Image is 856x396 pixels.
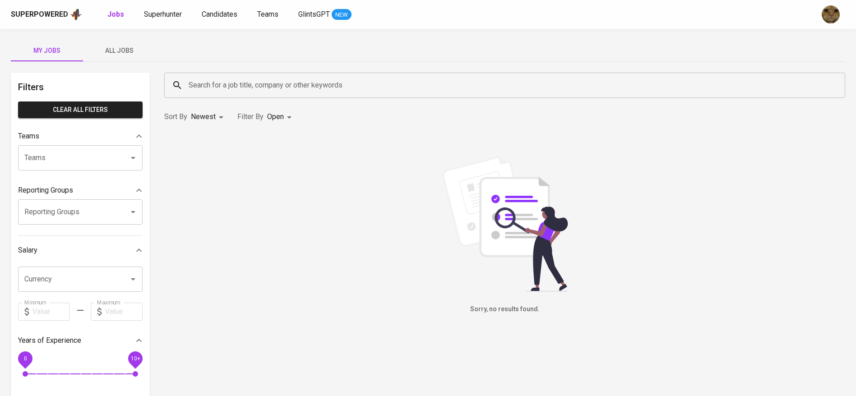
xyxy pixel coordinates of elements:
[88,45,150,56] span: All Jobs
[164,304,845,314] h6: Sorry, no results found.
[11,9,68,20] div: Superpowered
[18,185,73,196] p: Reporting Groups
[437,156,573,291] img: file_searching.svg
[18,241,143,259] div: Salary
[107,9,126,20] a: Jobs
[11,8,82,21] a: Superpoweredapp logo
[127,273,139,285] button: Open
[257,9,280,20] a: Teams
[16,45,78,56] span: My Jobs
[257,10,278,18] span: Teams
[18,80,143,94] h6: Filters
[191,111,216,122] p: Newest
[237,111,264,122] p: Filter By
[18,335,81,346] p: Years of Experience
[18,245,37,256] p: Salary
[822,5,840,23] img: ec6c0910-f960-4a00-a8f8-c5744e41279e.jpg
[32,303,70,321] input: Value
[191,109,227,125] div: Newest
[202,9,239,20] a: Candidates
[202,10,237,18] span: Candidates
[144,9,184,20] a: Superhunter
[144,10,182,18] span: Superhunter
[25,104,135,115] span: Clear All filters
[127,152,139,164] button: Open
[107,10,124,18] b: Jobs
[18,127,143,145] div: Teams
[18,332,143,350] div: Years of Experience
[332,10,352,19] span: NEW
[164,111,187,122] p: Sort By
[130,355,140,361] span: 10+
[23,355,27,361] span: 0
[18,181,143,199] div: Reporting Groups
[18,101,143,118] button: Clear All filters
[18,131,39,142] p: Teams
[298,9,352,20] a: GlintsGPT NEW
[70,8,82,21] img: app logo
[298,10,330,18] span: GlintsGPT
[105,303,143,321] input: Value
[127,206,139,218] button: Open
[267,112,284,121] span: Open
[267,109,295,125] div: Open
